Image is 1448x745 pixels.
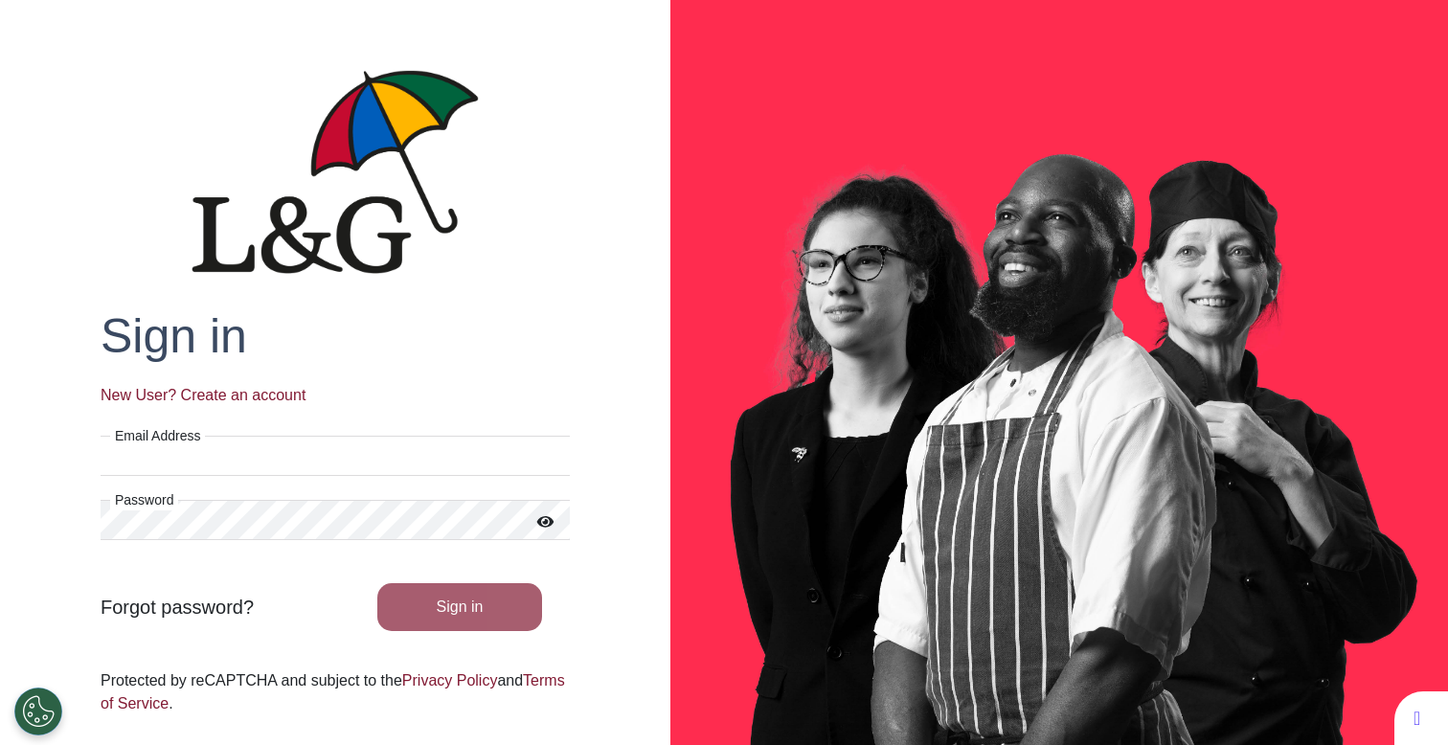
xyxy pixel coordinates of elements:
[192,70,479,274] img: company logo
[101,307,570,365] h2: Sign in
[101,384,570,407] div: New User? Create an account
[377,583,543,631] button: Sign in
[14,688,62,735] button: Open Preferences
[86,593,335,621] div: Forgot password?
[402,672,498,689] a: Privacy Policy
[110,490,178,510] label: Password
[101,669,570,715] div: Protected by reCAPTCHA and subject to the and .
[110,426,205,446] label: Email Address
